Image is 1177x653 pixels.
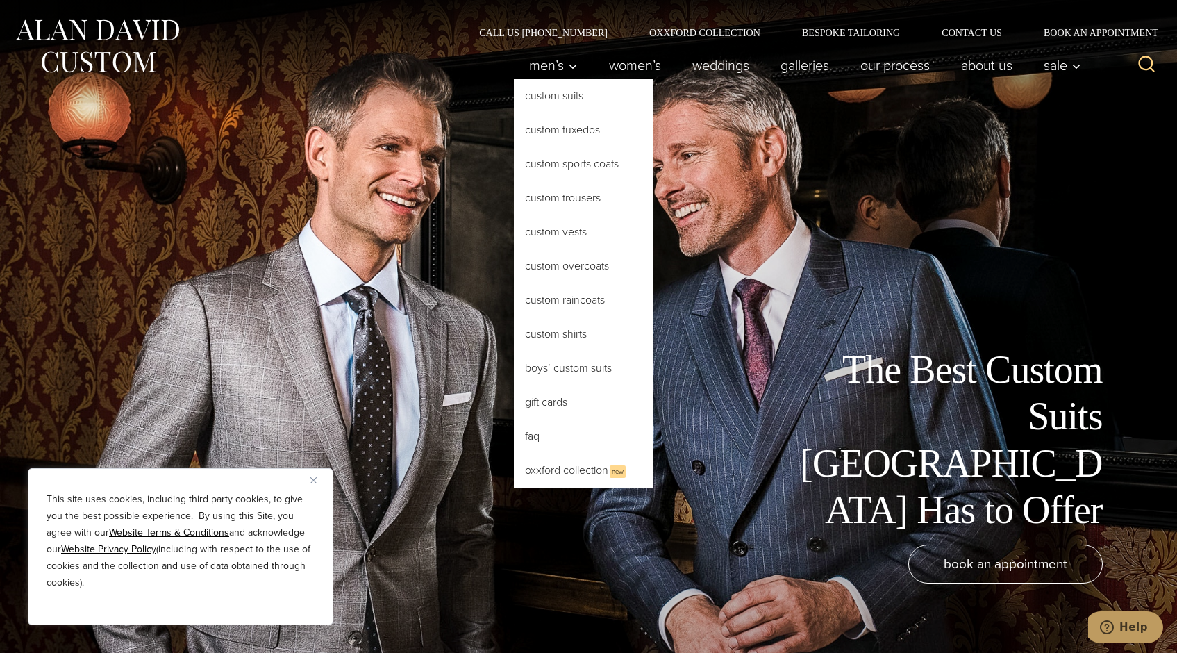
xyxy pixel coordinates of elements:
[514,147,653,181] a: Custom Sports Coats
[1088,611,1163,646] iframe: Opens a widget where you can chat to one of our agents
[514,454,653,488] a: Oxxford CollectionNew
[1023,28,1163,38] a: Book an Appointment
[944,554,1067,574] span: book an appointment
[61,542,156,556] a: Website Privacy Policy
[845,51,946,79] a: Our Process
[514,51,1089,79] nav: Primary Navigation
[514,215,653,249] a: Custom Vests
[310,472,327,488] button: Close
[109,525,229,540] a: Website Terms & Conditions
[781,28,921,38] a: Bespoke Tailoring
[1130,49,1163,82] button: View Search Form
[514,386,653,419] a: Gift Cards
[514,420,653,453] a: FAQ
[514,79,653,113] a: Custom Suits
[47,491,315,591] p: This site uses cookies, including third party cookies, to give you the best possible experience. ...
[790,347,1103,534] h1: The Best Custom Suits [GEOGRAPHIC_DATA] Has to Offer
[458,28,628,38] a: Call Us [PHONE_NUMBER]
[1028,51,1089,79] button: Child menu of Sale
[310,477,317,483] img: Close
[946,51,1028,79] a: About Us
[514,113,653,147] a: Custom Tuxedos
[514,352,653,385] a: Boys’ Custom Suits
[514,181,653,215] a: Custom Trousers
[765,51,845,79] a: Galleries
[677,51,765,79] a: weddings
[594,51,677,79] a: Women’s
[514,51,594,79] button: Men’s sub menu toggle
[514,283,653,317] a: Custom Raincoats
[514,249,653,283] a: Custom Overcoats
[610,465,626,478] span: New
[908,545,1103,584] a: book an appointment
[14,15,181,77] img: Alan David Custom
[514,317,653,351] a: Custom Shirts
[921,28,1023,38] a: Contact Us
[458,28,1163,38] nav: Secondary Navigation
[628,28,781,38] a: Oxxford Collection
